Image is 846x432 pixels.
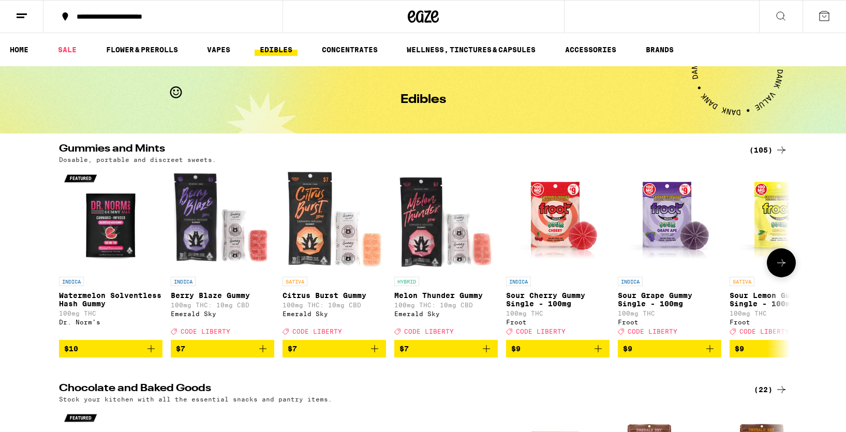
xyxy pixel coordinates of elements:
[283,340,386,357] button: Add to bag
[730,168,833,272] img: Froot - Sour Lemon Gummy Single - 100mg
[735,345,744,353] span: $9
[394,310,498,317] div: Emerald Sky
[171,291,274,300] p: Berry Blaze Gummy
[618,168,721,272] img: Froot - Sour Grape Gummy Single - 100mg
[171,302,274,308] p: 100mg THC: 10mg CBD
[506,310,610,317] p: 100mg THC
[394,168,498,272] img: Emerald Sky - Melon Thunder Gummy
[255,43,298,56] a: EDIBLES
[59,277,84,286] p: INDICA
[618,340,721,357] button: Add to bag
[171,168,274,340] a: Open page for Berry Blaze Gummy from Emerald Sky
[171,168,274,272] img: Emerald Sky - Berry Blaze Gummy
[288,345,297,353] span: $7
[101,43,183,56] a: FLOWER & PREROLLS
[739,328,789,335] span: CODE LIBERTY
[283,168,386,340] a: Open page for Citrus Burst Gummy from Emerald Sky
[394,168,498,340] a: Open page for Melon Thunder Gummy from Emerald Sky
[506,319,610,325] div: Froot
[506,277,531,286] p: INDICA
[283,302,386,308] p: 100mg THC: 10mg CBD
[516,328,566,335] span: CODE LIBERTY
[618,319,721,325] div: Froot
[560,43,621,56] a: ACCESSORIES
[6,7,75,16] span: Hi. Need any help?
[202,43,235,56] a: VAPES
[171,340,274,357] button: Add to bag
[730,310,833,317] p: 100mg THC
[394,277,419,286] p: HYBRID
[506,168,610,340] a: Open page for Sour Cherry Gummy Single - 100mg from Froot
[283,291,386,300] p: Citrus Burst Gummy
[176,345,185,353] span: $7
[64,345,78,353] span: $10
[59,156,216,163] p: Dosable, portable and discreet sweets.
[5,43,34,56] a: HOME
[394,291,498,300] p: Melon Thunder Gummy
[730,168,833,340] a: Open page for Sour Lemon Gummy Single - 100mg from Froot
[59,310,162,317] p: 100mg THC
[53,43,82,56] a: SALE
[730,340,833,357] button: Add to bag
[394,302,498,308] p: 100mg THC: 10mg CBD
[394,340,498,357] button: Add to bag
[506,291,610,308] p: Sour Cherry Gummy Single - 100mg
[399,345,409,353] span: $7
[754,383,788,396] a: (22)
[404,328,454,335] span: CODE LIBERTY
[283,310,386,317] div: Emerald Sky
[400,94,446,106] h1: Edibles
[171,310,274,317] div: Emerald Sky
[623,345,632,353] span: $9
[59,319,162,325] div: Dr. Norm's
[511,345,521,353] span: $9
[59,396,332,403] p: Stock your kitchen with all the essential snacks and pantry items.
[59,144,737,156] h2: Gummies and Mints
[618,291,721,308] p: Sour Grape Gummy Single - 100mg
[730,291,833,308] p: Sour Lemon Gummy Single - 100mg
[181,328,230,335] span: CODE LIBERTY
[730,319,833,325] div: Froot
[506,168,610,272] img: Froot - Sour Cherry Gummy Single - 100mg
[641,43,679,56] a: BRANDS
[59,168,162,272] img: Dr. Norm's - Watermelon Solventless Hash Gummy
[749,144,788,156] a: (105)
[628,328,677,335] span: CODE LIBERTY
[283,168,386,272] img: Emerald Sky - Citrus Burst Gummy
[317,43,383,56] a: CONCENTRATES
[59,168,162,340] a: Open page for Watermelon Solventless Hash Gummy from Dr. Norm's
[59,291,162,308] p: Watermelon Solventless Hash Gummy
[618,277,643,286] p: INDICA
[506,340,610,357] button: Add to bag
[292,328,342,335] span: CODE LIBERTY
[402,43,541,56] a: WELLNESS, TINCTURES & CAPSULES
[59,383,737,396] h2: Chocolate and Baked Goods
[730,277,754,286] p: SATIVA
[59,340,162,357] button: Add to bag
[283,277,307,286] p: SATIVA
[171,277,196,286] p: INDICA
[618,310,721,317] p: 100mg THC
[618,168,721,340] a: Open page for Sour Grape Gummy Single - 100mg from Froot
